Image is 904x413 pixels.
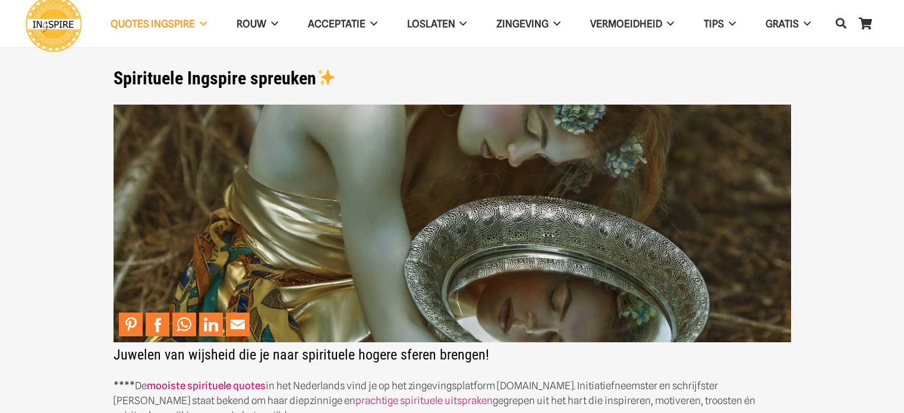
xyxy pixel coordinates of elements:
span: Zingeving [496,18,549,30]
li: Email This [226,313,253,336]
span: TIPS [704,18,724,30]
span: VERMOEIDHEID [590,18,662,30]
a: mooiste spirituele quotes [147,380,266,392]
a: Zoeken [829,10,853,38]
span: QUOTES INGSPIRE [111,18,195,30]
h2: Juwelen van wijsheid die je naar spirituele hogere sferen brengen! [114,105,791,364]
img: ✨ [317,68,335,86]
li: LinkedIn [199,313,226,336]
a: Loslaten [392,9,482,39]
a: ROUW [222,9,293,39]
span: Acceptatie [308,18,366,30]
a: Acceptatie [293,9,392,39]
a: prachtige spirituele uitspraken [355,395,493,406]
a: Mail to Email This [226,313,250,336]
a: Share to LinkedIn [199,313,223,336]
span: ROUW [237,18,266,30]
a: Zingeving [481,9,575,39]
span: GRATIS [766,18,799,30]
a: Pin to Pinterest [119,313,143,336]
a: Share to WhatsApp [172,313,196,336]
li: WhatsApp [172,313,199,336]
a: VERMOEIDHEID [575,9,689,39]
li: Facebook [146,313,172,336]
a: Share to Facebook [146,313,169,336]
a: TIPS [689,9,751,39]
li: Pinterest [119,313,146,336]
span: Loslaten [407,18,455,30]
h1: Spirituele Ingspire spreuken [114,68,791,89]
a: QUOTES INGSPIRE [96,9,222,39]
img: Blijf bij jezelf spreuken en wijsheden van ingspire [114,105,791,343]
a: GRATIS [751,9,826,39]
